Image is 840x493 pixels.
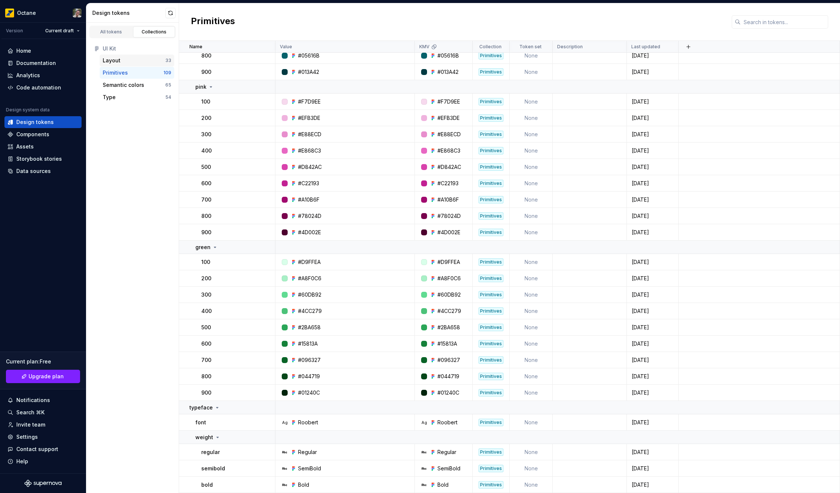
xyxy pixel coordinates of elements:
p: 100 [201,258,210,266]
div: Roobert [437,419,457,426]
div: SemiBold [298,465,321,472]
span: Current draft [45,28,74,34]
div: #013A42 [298,68,319,76]
p: Last updated [631,44,660,50]
p: 500 [201,324,211,331]
button: Help [4,456,82,467]
a: Documentation [4,57,82,69]
div: Documentation [16,59,56,67]
div: Octane [17,9,36,17]
div: #E88ECD [298,131,321,138]
button: Semantic colors65 [100,79,174,91]
button: Notifications [4,394,82,406]
div: [DATE] [627,324,678,331]
div: Ag [421,419,427,425]
div: 54 [165,94,171,100]
div: Primitives [479,356,503,364]
div: [DATE] [627,389,678,396]
div: #A8F0C6 [298,275,321,282]
td: None [510,477,553,493]
div: Primitives [479,448,503,456]
div: Analytics [16,72,40,79]
button: Contact support [4,443,82,455]
p: 700 [201,196,211,203]
div: Primitives [103,69,128,76]
div: Version [6,28,23,34]
td: None [510,143,553,159]
div: Primitives [479,275,503,282]
p: semibold [201,465,225,472]
td: None [510,64,553,80]
td: None [510,270,553,287]
p: Name [189,44,202,50]
div: [DATE] [627,180,678,187]
div: #60DB92 [437,291,461,298]
h2: Primitives [191,15,235,29]
div: #044719 [298,373,320,380]
div: [DATE] [627,196,678,203]
div: #05616B [437,52,459,59]
div: Current plan : Free [6,358,80,365]
div: #E868C3 [298,147,321,154]
div: #4CC279 [298,307,322,315]
div: #EFB3DE [298,114,320,122]
td: None [510,385,553,401]
p: Description [557,44,583,50]
a: Assets [4,141,82,153]
p: Collection [479,44,502,50]
div: 109 [163,70,171,76]
div: Primitives [479,212,503,220]
div: Storybook stories [16,155,62,163]
p: 600 [201,180,211,187]
div: Primitives [479,481,503,489]
button: Type54 [100,91,174,103]
div: [DATE] [627,68,678,76]
p: 400 [201,307,212,315]
p: 200 [201,275,211,282]
div: #A8F0C6 [437,275,461,282]
p: Token set [519,44,542,50]
td: None [510,126,553,143]
a: Analytics [4,69,82,81]
div: #60DB92 [298,291,321,298]
a: Storybook stories [4,153,82,165]
div: Regular [437,448,456,456]
div: [DATE] [627,373,678,380]
div: [DATE] [627,212,678,220]
td: None [510,287,553,303]
div: #D9FFEA [437,258,460,266]
div: [DATE] [627,356,678,364]
div: Primitives [479,324,503,331]
div: [DATE] [627,340,678,347]
div: Primitives [479,258,503,266]
div: Settings [16,433,38,441]
td: None [510,368,553,385]
div: Primitives [479,419,503,426]
div: #D842AC [437,163,461,171]
td: None [510,336,553,352]
a: Data sources [4,165,82,177]
div: #E868C3 [437,147,460,154]
div: Collections [136,29,173,35]
div: #01240C [437,389,459,396]
a: Settings [4,431,82,443]
button: Primitives109 [100,67,174,79]
div: Primitives [479,373,503,380]
div: Primitives [479,291,503,298]
p: typeface [189,404,213,411]
div: Home [16,47,31,55]
div: [DATE] [627,291,678,298]
div: Code automation [16,84,61,91]
div: #E88ECD [437,131,461,138]
div: Primitives [479,229,503,236]
div: Layout [103,57,120,64]
div: #2BA658 [298,324,321,331]
div: Primitives [479,340,503,347]
div: Notifications [16,396,50,404]
div: Invite team [16,421,45,428]
div: Bold [298,481,309,489]
p: 700 [201,356,211,364]
div: Primitives [479,98,503,105]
